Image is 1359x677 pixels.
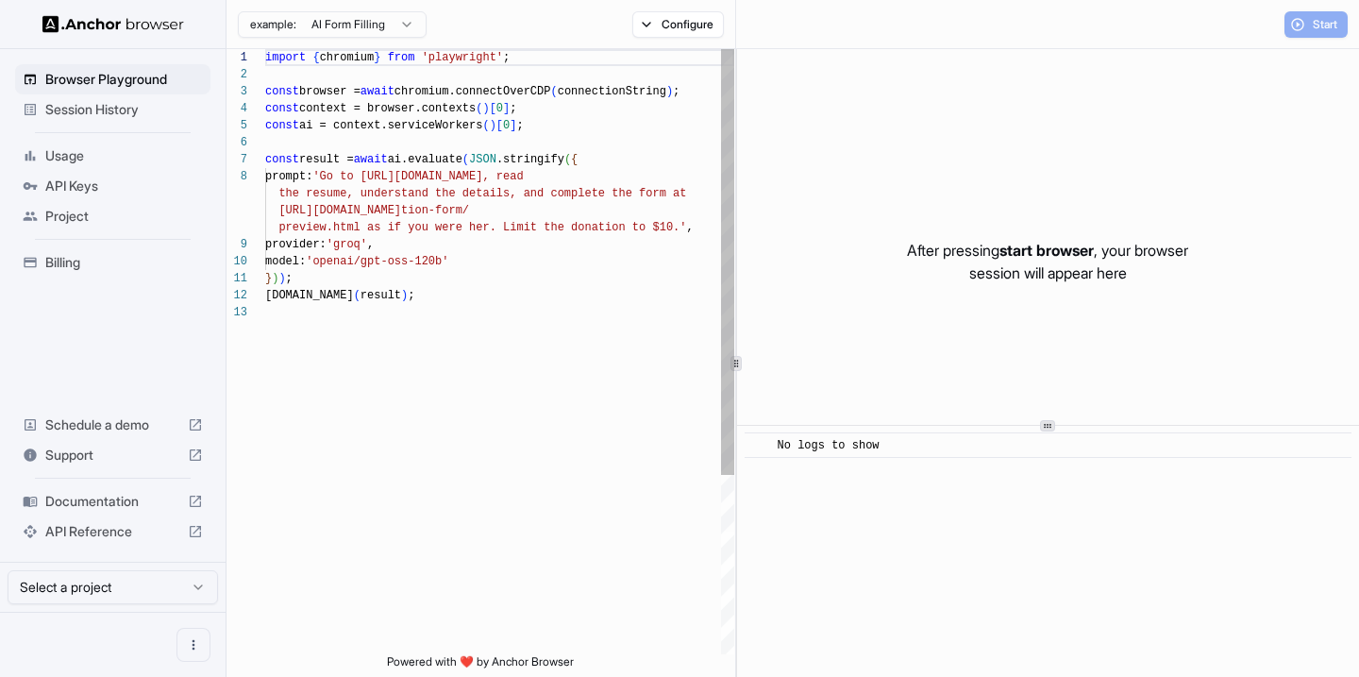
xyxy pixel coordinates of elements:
span: from [388,51,415,64]
button: Configure [632,11,724,38]
span: ​ [754,436,763,455]
span: ( [482,119,489,132]
div: 5 [226,117,247,134]
span: ) [482,102,489,115]
div: Support [15,440,210,470]
div: 10 [226,253,247,270]
div: 1 [226,49,247,66]
span: import [265,51,306,64]
span: n to $10.' [618,221,686,234]
span: API Reference [45,522,180,541]
div: 3 [226,83,247,100]
span: Browser Playground [45,70,203,89]
span: the resume, understand the details, and complete t [278,187,618,200]
span: [ [496,119,503,132]
span: ) [278,272,285,285]
span: chromium [320,51,375,64]
span: ) [666,85,673,98]
span: await [361,85,394,98]
span: Billing [45,253,203,272]
div: 9 [226,236,247,253]
span: ai = context.serviceWorkers [299,119,482,132]
span: ( [476,102,482,115]
span: result [361,289,401,302]
span: he form at [618,187,686,200]
span: result = [299,153,354,166]
span: Usage [45,146,203,165]
span: 'playwright' [422,51,503,64]
span: ai.evaluate [388,153,462,166]
span: } [265,272,272,285]
div: 4 [226,100,247,117]
span: Powered with ❤️ by Anchor Browser [387,654,574,677]
div: 13 [226,304,247,321]
span: const [265,85,299,98]
div: Project [15,201,210,231]
div: Billing [15,247,210,278]
p: After pressing , your browser session will appear here [907,239,1188,284]
span: const [265,119,299,132]
span: ad [510,170,523,183]
span: ( [550,85,557,98]
span: ; [516,119,523,132]
div: 12 [226,287,247,304]
span: await [354,153,388,166]
span: , [367,238,374,251]
span: browser = [299,85,361,98]
div: 7 [226,151,247,168]
span: Support [45,446,180,465]
span: ) [401,289,408,302]
div: Session History [15,94,210,125]
div: API Keys [15,171,210,201]
span: connectionString [558,85,666,98]
div: Usage [15,141,210,171]
div: Browser Playground [15,64,210,94]
div: API Reference [15,516,210,547]
span: 'groq' [327,238,367,251]
span: context = browser.contexts [299,102,476,115]
span: ( [462,153,469,166]
div: 6 [226,134,247,151]
span: ; [673,85,679,98]
span: provider: [265,238,327,251]
span: ; [510,102,516,115]
span: { [571,153,578,166]
span: ] [503,102,510,115]
span: JSON [469,153,496,166]
span: prompt: [265,170,312,183]
span: 'Go to [URL][DOMAIN_NAME], re [312,170,510,183]
span: 'openai/gpt-oss-120b' [306,255,448,268]
span: , [686,221,693,234]
div: Schedule a demo [15,410,210,440]
span: ( [564,153,571,166]
span: ) [272,272,278,285]
span: { [312,51,319,64]
span: model: [265,255,306,268]
span: const [265,153,299,166]
span: Project [45,207,203,226]
span: API Keys [45,177,203,195]
div: Documentation [15,486,210,516]
span: No logs to show [778,439,880,452]
span: [URL][DOMAIN_NAME] [278,204,401,217]
span: ; [503,51,510,64]
span: [DOMAIN_NAME] [265,289,354,302]
span: .stringify [496,153,564,166]
span: Session History [45,100,203,119]
span: ; [286,272,293,285]
span: preview.html as if you were her. Limit the donatio [278,221,618,234]
span: tion-form/ [401,204,469,217]
span: ] [510,119,516,132]
span: ; [408,289,414,302]
span: 0 [496,102,503,115]
span: const [265,102,299,115]
span: Schedule a demo [45,415,180,434]
span: ( [354,289,361,302]
span: 0 [503,119,510,132]
img: Anchor Logo [42,15,184,33]
button: Open menu [176,628,210,662]
div: 2 [226,66,247,83]
span: chromium.connectOverCDP [394,85,551,98]
span: ) [490,119,496,132]
div: 11 [226,270,247,287]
